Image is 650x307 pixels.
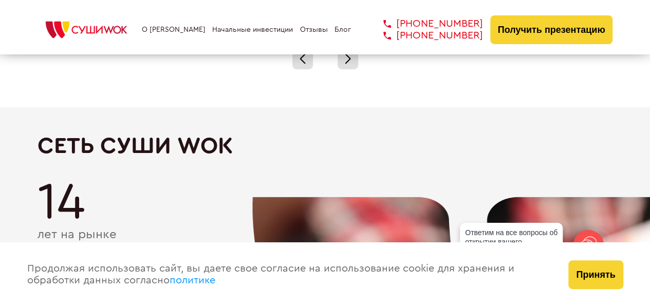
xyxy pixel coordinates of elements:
[568,260,623,289] button: Принять
[38,18,135,41] img: СУШИWOK
[212,26,293,34] a: Начальные инвестиции
[368,18,483,30] a: [PHONE_NUMBER]
[142,26,206,34] a: О [PERSON_NAME]
[300,26,328,34] a: Отзывы
[170,275,215,285] a: политике
[460,223,563,261] div: Ответим на все вопросы об открытии вашего [PERSON_NAME]!
[38,228,613,242] div: лет на рынке
[335,26,351,34] a: Блог
[38,177,613,228] div: 14
[368,30,483,42] a: [PHONE_NUMBER]
[490,15,613,44] button: Получить презентацию
[17,242,559,307] div: Продолжая использовать сайт, вы даете свое согласие на использование cookie для хранения и обрабо...
[38,133,613,159] h2: Сеть Суши Wok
